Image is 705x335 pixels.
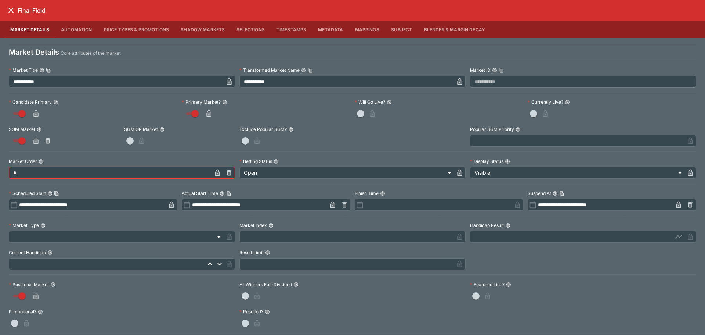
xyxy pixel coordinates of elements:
p: Scheduled Start [9,190,46,196]
button: Display Status [505,159,510,164]
button: Actual Start TimeCopy To Clipboard [220,191,225,196]
button: SGM OR Market [159,127,164,132]
button: Market Index [268,223,274,228]
button: Market TitleCopy To Clipboard [39,68,44,73]
button: Copy To Clipboard [499,68,504,73]
button: Copy To Clipboard [46,68,51,73]
p: Primary Market? [182,99,221,105]
button: close [4,4,18,17]
button: Currently Live? [565,100,570,105]
p: Market Type [9,222,39,228]
p: Currently Live? [528,99,563,105]
button: Copy To Clipboard [54,191,59,196]
p: Resulted? [239,309,263,315]
button: SGM Market [37,127,42,132]
button: Candidate Primary [53,100,58,105]
button: Will Go Live? [387,100,392,105]
button: Resulted? [265,309,270,314]
p: Will Go Live? [355,99,385,105]
button: Finish Time [380,191,385,196]
p: Promotional? [9,309,36,315]
p: Actual Start Time [182,190,218,196]
p: Finish Time [355,190,379,196]
button: Primary Market? [222,100,227,105]
button: Automation [55,21,98,38]
div: Visible [470,167,684,179]
p: Candidate Primary [9,99,52,105]
button: Betting Status [274,159,279,164]
button: Scheduled StartCopy To Clipboard [47,191,53,196]
p: Market Index [239,222,267,228]
h6: Final Field [18,7,46,14]
button: Market IDCopy To Clipboard [492,68,497,73]
button: Market Order [39,159,44,164]
p: Market Order [9,158,37,164]
button: Copy To Clipboard [308,68,313,73]
button: Selections [231,21,271,38]
button: Subject [385,21,418,38]
button: Market Details [4,21,55,38]
button: Metadata [312,21,349,38]
button: Price Types & Promotions [98,21,175,38]
button: Copy To Clipboard [559,191,564,196]
button: Featured Line? [506,282,511,287]
p: Current Handicap [9,249,46,256]
p: Exclude Popular SGM? [239,126,287,132]
h4: Market Details [9,47,59,57]
button: Shadow Markets [175,21,231,38]
p: Display Status [470,158,503,164]
button: Handicap Result [505,223,510,228]
p: Transformed Market Name [239,67,300,73]
p: Handicap Result [470,222,504,228]
p: Suspend At [528,190,551,196]
button: Exclude Popular SGM? [288,127,293,132]
p: Core attributes of the market [61,50,121,57]
p: Featured Line? [470,281,505,288]
p: All Winners Full-Dividend [239,281,292,288]
button: Copy To Clipboard [226,191,231,196]
p: Market Title [9,67,38,73]
button: Suspend AtCopy To Clipboard [553,191,558,196]
button: Current Handicap [47,250,53,255]
p: SGM Market [9,126,35,132]
p: Positional Market [9,281,49,288]
button: Positional Market [50,282,55,287]
button: Timestamps [271,21,312,38]
p: Market ID [470,67,491,73]
button: Popular SGM Priority [516,127,521,132]
p: Betting Status [239,158,272,164]
button: Promotional? [38,309,43,314]
button: Result Limit [265,250,270,255]
div: Open [239,167,454,179]
p: Popular SGM Priority [470,126,514,132]
button: Blender & Margin Decay [418,21,491,38]
button: Transformed Market NameCopy To Clipboard [301,68,306,73]
button: Market Type [40,223,46,228]
button: Mappings [349,21,385,38]
p: SGM OR Market [124,126,158,132]
p: Result Limit [239,249,264,256]
button: All Winners Full-Dividend [293,282,299,287]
